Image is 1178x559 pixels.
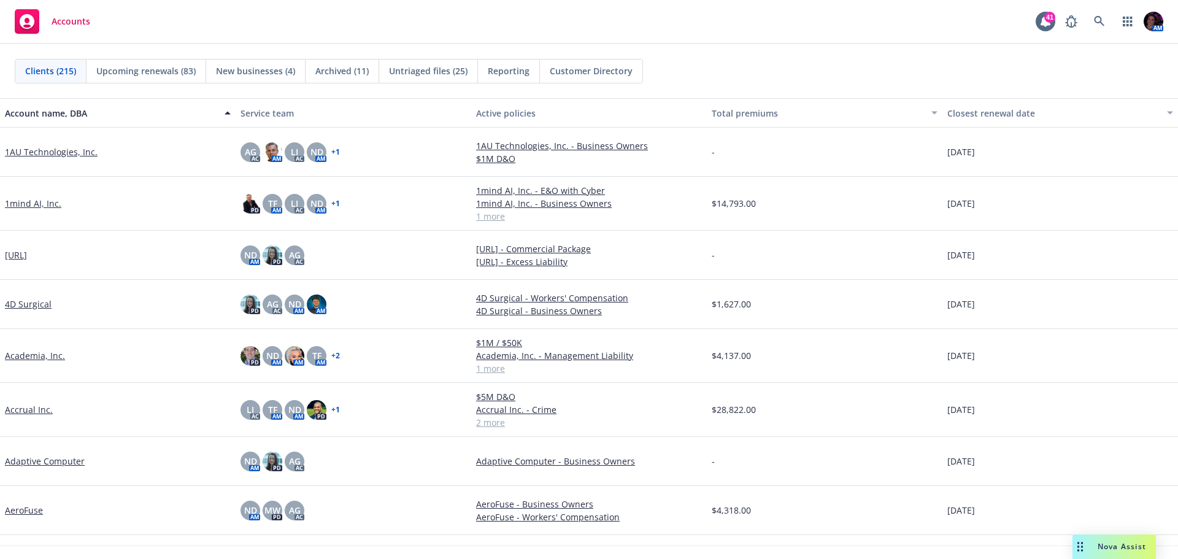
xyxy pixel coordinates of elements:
[712,145,715,158] span: -
[5,349,65,362] a: Academia, Inc.
[266,349,279,362] span: ND
[476,416,702,429] a: 2 more
[947,504,975,517] span: [DATE]
[712,504,751,517] span: $4,318.00
[476,107,702,120] div: Active policies
[947,403,975,416] span: [DATE]
[96,64,196,77] span: Upcoming renewals (83)
[236,98,471,128] button: Service team
[5,197,61,210] a: 1mind AI, Inc.
[5,504,43,517] a: AeroFuse
[268,197,277,210] span: TF
[712,298,751,310] span: $1,627.00
[476,336,702,349] a: $1M / $50K
[288,403,301,416] span: ND
[5,298,52,310] a: 4D Surgical
[476,152,702,165] a: $1M D&O
[476,455,702,468] a: Adaptive Computer - Business Owners
[5,107,217,120] div: Account name, DBA
[289,249,301,261] span: AG
[25,64,76,77] span: Clients (215)
[310,145,323,158] span: ND
[947,298,975,310] span: [DATE]
[1144,12,1163,31] img: photo
[550,64,633,77] span: Customer Directory
[216,64,295,77] span: New businesses (4)
[267,298,279,310] span: AG
[331,352,340,360] a: + 2
[264,504,280,517] span: MW
[476,390,702,403] a: $5M D&O
[947,197,975,210] span: [DATE]
[947,249,975,261] span: [DATE]
[488,64,529,77] span: Reporting
[263,452,282,471] img: photo
[476,403,702,416] a: Accrual Inc. - Crime
[471,98,707,128] button: Active policies
[244,504,257,517] span: ND
[476,242,702,255] a: [URL] - Commercial Package
[241,107,466,120] div: Service team
[712,249,715,261] span: -
[5,403,53,416] a: Accrual Inc.
[241,194,260,214] img: photo
[476,197,702,210] a: 1mind AI, Inc. - Business Owners
[1059,9,1084,34] a: Report a Bug
[331,200,340,207] a: + 1
[947,107,1160,120] div: Closest renewal date
[476,291,702,304] a: 4D Surgical - Workers' Compensation
[1087,9,1112,34] a: Search
[241,346,260,366] img: photo
[245,145,256,158] span: AG
[712,403,756,416] span: $28,822.00
[331,148,340,156] a: + 1
[947,145,975,158] span: [DATE]
[307,400,326,420] img: photo
[476,210,702,223] a: 1 more
[263,245,282,265] img: photo
[947,349,975,362] span: [DATE]
[476,511,702,523] a: AeroFuse - Workers' Compensation
[52,17,90,26] span: Accounts
[476,304,702,317] a: 4D Surgical - Business Owners
[476,362,702,375] a: 1 more
[291,197,298,210] span: LI
[476,184,702,197] a: 1mind AI, Inc. - E&O with Cyber
[947,455,975,468] span: [DATE]
[1072,534,1088,559] div: Drag to move
[247,403,254,416] span: LI
[331,406,340,414] a: + 1
[712,455,715,468] span: -
[315,64,369,77] span: Archived (11)
[10,4,95,39] a: Accounts
[1072,534,1156,559] button: Nova Assist
[312,349,321,362] span: TF
[5,455,85,468] a: Adaptive Computer
[5,145,98,158] a: 1AU Technologies, Inc.
[942,98,1178,128] button: Closest renewal date
[241,295,260,314] img: photo
[244,455,257,468] span: ND
[712,349,751,362] span: $4,137.00
[263,142,282,162] img: photo
[310,197,323,210] span: ND
[476,349,702,362] a: Academia, Inc. - Management Liability
[288,298,301,310] span: ND
[5,249,27,261] a: [URL]
[285,346,304,366] img: photo
[1044,12,1055,23] div: 41
[244,249,257,261] span: ND
[289,504,301,517] span: AG
[289,455,301,468] span: AG
[291,145,298,158] span: LI
[476,255,702,268] a: [URL] - Excess Liability
[1115,9,1140,34] a: Switch app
